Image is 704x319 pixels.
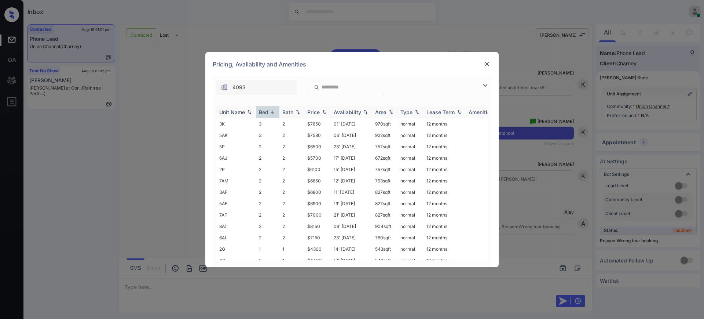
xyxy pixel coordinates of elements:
img: icon-zuma [221,84,228,91]
td: 904 sqft [372,221,397,232]
td: 12 months [423,232,466,243]
td: 12 months [423,152,466,164]
td: $8150 [304,221,331,232]
div: Bed [259,109,268,115]
td: 5P [216,141,256,152]
td: 12 months [423,164,466,175]
img: sorting [269,109,276,115]
td: 760 sqft [372,232,397,243]
img: sorting [320,109,328,115]
td: 2P [216,164,256,175]
td: $7150 [304,232,331,243]
td: normal [397,130,423,141]
div: Pricing, Availability and Amenities [205,52,499,76]
td: 970 sqft [372,118,397,130]
td: $6900 [304,198,331,209]
td: 12 months [423,186,466,198]
td: 2 [256,186,279,198]
td: 827 sqft [372,198,397,209]
td: 5AF [216,198,256,209]
td: 2 [256,221,279,232]
td: 2G [216,243,256,255]
td: normal [397,221,423,232]
img: close [483,60,491,68]
td: 12 months [423,209,466,221]
td: 12' [DATE] [331,175,372,186]
td: 2 [279,186,304,198]
div: Unit Name [219,109,245,115]
td: 23' [DATE] [331,232,372,243]
td: 757 sqft [372,141,397,152]
td: 757 sqft [372,164,397,175]
td: normal [397,164,423,175]
div: Lease Term [426,109,455,115]
td: 2 [256,152,279,164]
div: Price [307,109,320,115]
td: normal [397,232,423,243]
div: Type [400,109,412,115]
td: $6800 [304,186,331,198]
td: 12 months [423,141,466,152]
td: normal [397,243,423,255]
td: 3 [256,130,279,141]
td: 8AT [216,221,256,232]
td: 15' [DATE] [331,164,372,175]
td: 01' [DATE] [331,118,372,130]
span: 4093 [232,83,246,91]
td: 1 [279,243,304,255]
td: 17' [DATE] [331,152,372,164]
td: $4400 [304,255,331,266]
img: sorting [387,109,395,115]
td: $7580 [304,130,331,141]
td: 12 months [423,130,466,141]
img: sorting [294,109,301,115]
td: 12 months [423,118,466,130]
td: 1 [256,255,279,266]
td: 21' [DATE] [331,209,372,221]
td: 2 [256,209,279,221]
td: 3 [256,118,279,130]
td: normal [397,198,423,209]
td: 2 [279,175,304,186]
td: 06' [DATE] [331,130,372,141]
td: 2 [279,164,304,175]
td: 09' [DATE] [331,221,372,232]
td: 543 sqft [372,243,397,255]
td: 4G [216,255,256,266]
div: Bath [282,109,293,115]
td: 3K [216,118,256,130]
td: normal [397,186,423,198]
td: 3AF [216,186,256,198]
td: 14' [DATE] [331,243,372,255]
td: 2 [256,198,279,209]
td: 672 sqft [372,152,397,164]
td: normal [397,152,423,164]
td: 17' [DATE] [331,255,372,266]
td: normal [397,141,423,152]
td: 793 sqft [372,175,397,186]
td: 12 months [423,221,466,232]
td: 2 [279,152,304,164]
td: 2 [256,175,279,186]
td: 2 [279,232,304,243]
td: $4300 [304,243,331,255]
td: 2 [279,118,304,130]
td: 6AJ [216,152,256,164]
td: 2 [279,141,304,152]
img: sorting [455,109,463,115]
td: $7650 [304,118,331,130]
td: 12 months [423,255,466,266]
td: 2 [279,221,304,232]
td: 6AL [216,232,256,243]
td: 23' [DATE] [331,141,372,152]
div: Availability [334,109,361,115]
td: 12 months [423,175,466,186]
td: normal [397,175,423,186]
td: 2 [256,141,279,152]
td: 2 [279,130,304,141]
td: 1 [279,255,304,266]
td: $5700 [304,152,331,164]
td: 827 sqft [372,209,397,221]
td: 12 months [423,198,466,209]
div: Area [375,109,386,115]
